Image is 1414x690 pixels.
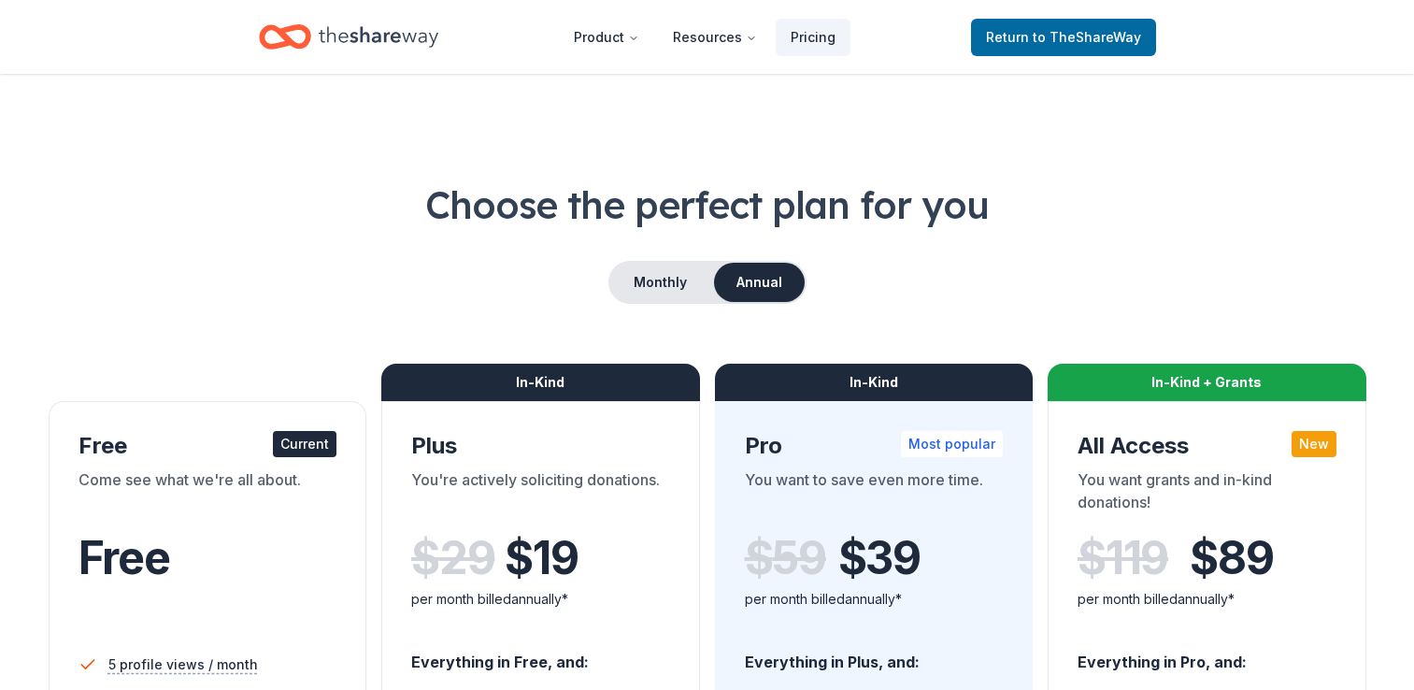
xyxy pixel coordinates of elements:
div: Most popular [901,431,1003,457]
span: $ 89 [1190,532,1273,584]
div: Pro [745,431,1004,461]
a: Home [259,15,438,59]
div: In-Kind + Grants [1048,364,1366,401]
div: per month billed annually* [745,588,1004,611]
div: Current [273,431,336,457]
div: You're actively soliciting donations. [411,468,670,521]
button: Product [559,19,654,56]
a: Returnto TheShareWay [971,19,1156,56]
div: New [1292,431,1336,457]
div: Everything in Free, and: [411,635,670,674]
div: Come see what we're all about. [79,468,337,521]
div: You want to save even more time. [745,468,1004,521]
div: Everything in Plus, and: [745,635,1004,674]
a: Pricing [776,19,850,56]
nav: Main [559,15,850,59]
span: Return [986,26,1141,49]
div: Everything in Pro, and: [1078,635,1336,674]
button: Annual [714,263,805,302]
span: Free [79,530,170,585]
span: $ 19 [505,532,578,584]
div: Free [79,431,337,461]
button: Monthly [610,263,710,302]
div: All Access [1078,431,1336,461]
div: You want grants and in-kind donations! [1078,468,1336,521]
h1: Choose the perfect plan for you [45,179,1369,231]
div: Plus [411,431,670,461]
div: per month billed annually* [411,588,670,611]
div: In-Kind [715,364,1034,401]
span: $ 39 [838,532,921,584]
div: In-Kind [381,364,700,401]
button: Resources [658,19,772,56]
span: 5 profile views / month [108,654,258,676]
span: to TheShareWay [1033,29,1141,45]
div: per month billed annually* [1078,588,1336,611]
